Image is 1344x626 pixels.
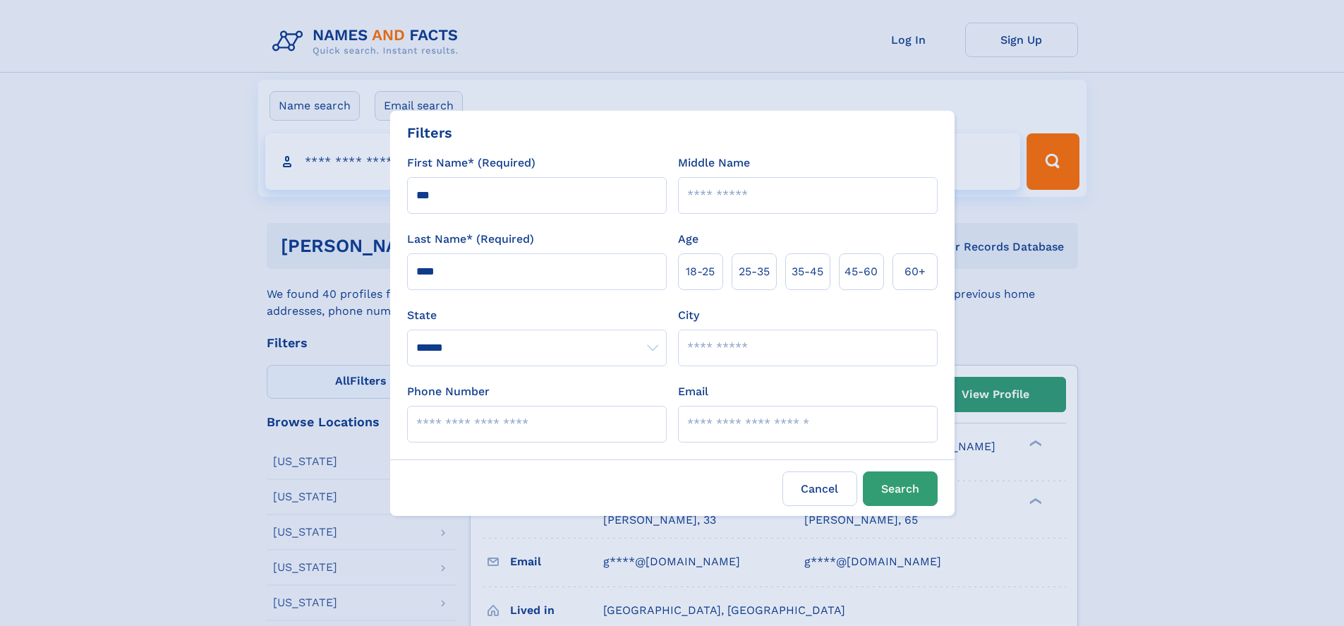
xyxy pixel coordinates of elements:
label: Email [678,383,708,400]
label: Phone Number [407,383,490,400]
button: Search [863,471,938,506]
label: Middle Name [678,155,750,171]
label: Last Name* (Required) [407,231,534,248]
label: First Name* (Required) [407,155,535,171]
span: 18‑25 [686,263,715,280]
span: 35‑45 [792,263,823,280]
label: Cancel [782,471,857,506]
div: Filters [407,122,452,143]
span: 45‑60 [844,263,878,280]
label: City [678,307,699,324]
span: 60+ [904,263,926,280]
label: State [407,307,667,324]
span: 25‑35 [739,263,770,280]
label: Age [678,231,698,248]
